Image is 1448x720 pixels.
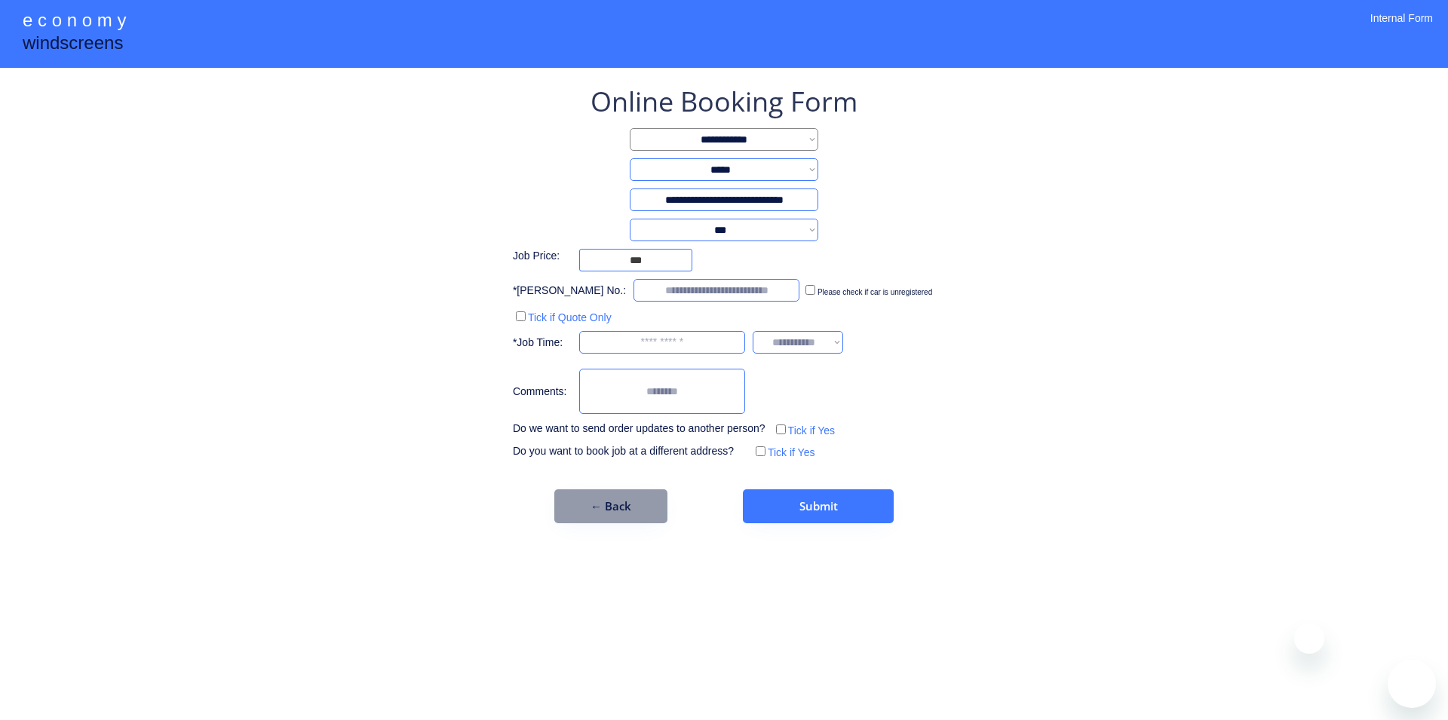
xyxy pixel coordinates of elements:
[1294,623,1324,654] iframe: Close message
[23,30,123,60] div: windscreens
[788,424,836,437] label: Tick if Yes
[513,385,572,400] div: Comments:
[513,444,745,459] div: Do you want to book job at a different address?
[528,311,612,323] label: Tick if Quote Only
[591,83,857,121] div: Online Booking Form
[743,489,894,523] button: Submit
[1370,11,1433,45] div: Internal Form
[513,249,572,264] div: Job Price:
[1388,660,1436,708] iframe: Button to launch messaging window
[554,489,667,523] button: ← Back
[23,8,126,36] div: e c o n o m y
[513,283,626,299] div: *[PERSON_NAME] No.:
[768,446,815,458] label: Tick if Yes
[513,421,765,437] div: Do we want to send order updates to another person?
[513,335,572,351] div: *Job Time:
[818,288,932,296] label: Please check if car is unregistered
